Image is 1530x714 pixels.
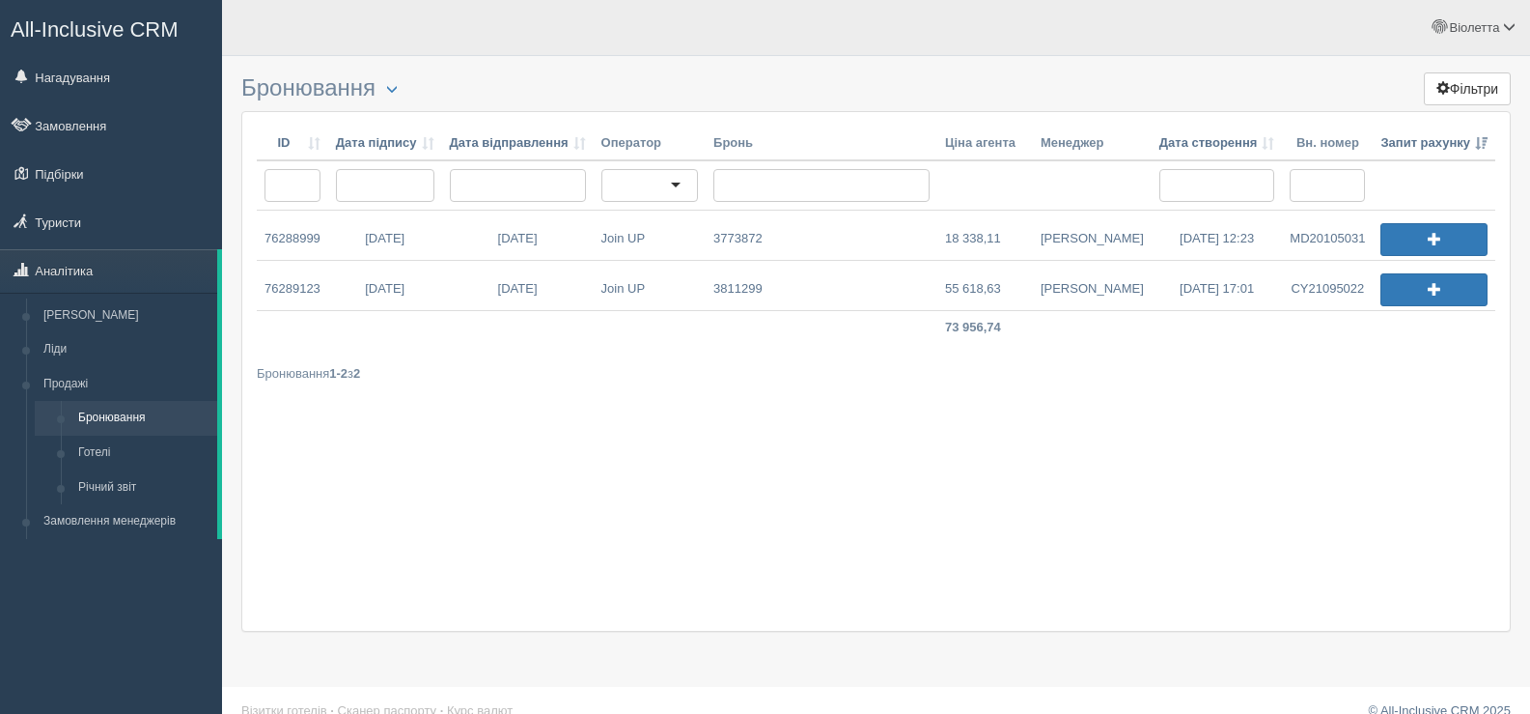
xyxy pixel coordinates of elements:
a: [DATE] 17:01 [1152,261,1283,310]
a: 55 618,63 [937,261,1033,310]
th: Вн. номер [1282,127,1373,161]
th: Ціна агента [937,127,1033,161]
a: [DATE] [328,211,442,260]
a: All-Inclusive CRM [1,1,221,54]
a: Замовлення менеджерів [35,504,217,539]
a: [DATE] 12:23 [1152,211,1283,260]
a: Бронювання [70,401,217,436]
a: [PERSON_NAME] [35,299,217,333]
th: Менеджер [1033,127,1152,161]
button: Фільтри [1424,72,1511,105]
a: 76288999 [257,211,328,260]
b: 1-2 [329,366,348,381]
a: Ліди [35,332,217,367]
a: 3773872 [706,211,937,260]
th: Бронь [706,127,937,161]
a: [PERSON_NAME] [1033,261,1152,310]
div: Бронювання з [257,364,1495,383]
a: Продажі [35,367,217,402]
b: 2 [353,366,360,381]
a: Запит рахунку [1380,134,1488,153]
h3: Бронювання [241,75,1511,101]
td: 73 956,74 [937,311,1033,345]
a: [DATE] [442,261,594,310]
a: CY21095022 [1282,261,1373,310]
span: All-Inclusive CRM [11,17,179,42]
a: Join UP [594,261,706,310]
th: Оператор [594,127,706,161]
a: MD20105031 [1282,211,1373,260]
a: Дата створення [1159,134,1275,153]
a: ID [264,134,320,153]
a: Річний звіт [70,471,217,505]
a: [PERSON_NAME] [1033,211,1152,260]
a: Готелі [70,436,217,471]
span: Віолетта [1449,20,1499,35]
a: [DATE] [328,261,442,310]
a: Дата відправлення [450,134,586,153]
a: 3811299 [706,261,937,310]
a: Join UP [594,211,702,260]
a: Дата підпису [336,134,434,153]
a: 76289123 [257,261,328,310]
a: [DATE] [442,211,594,260]
a: 18 338,11 [937,211,1031,260]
